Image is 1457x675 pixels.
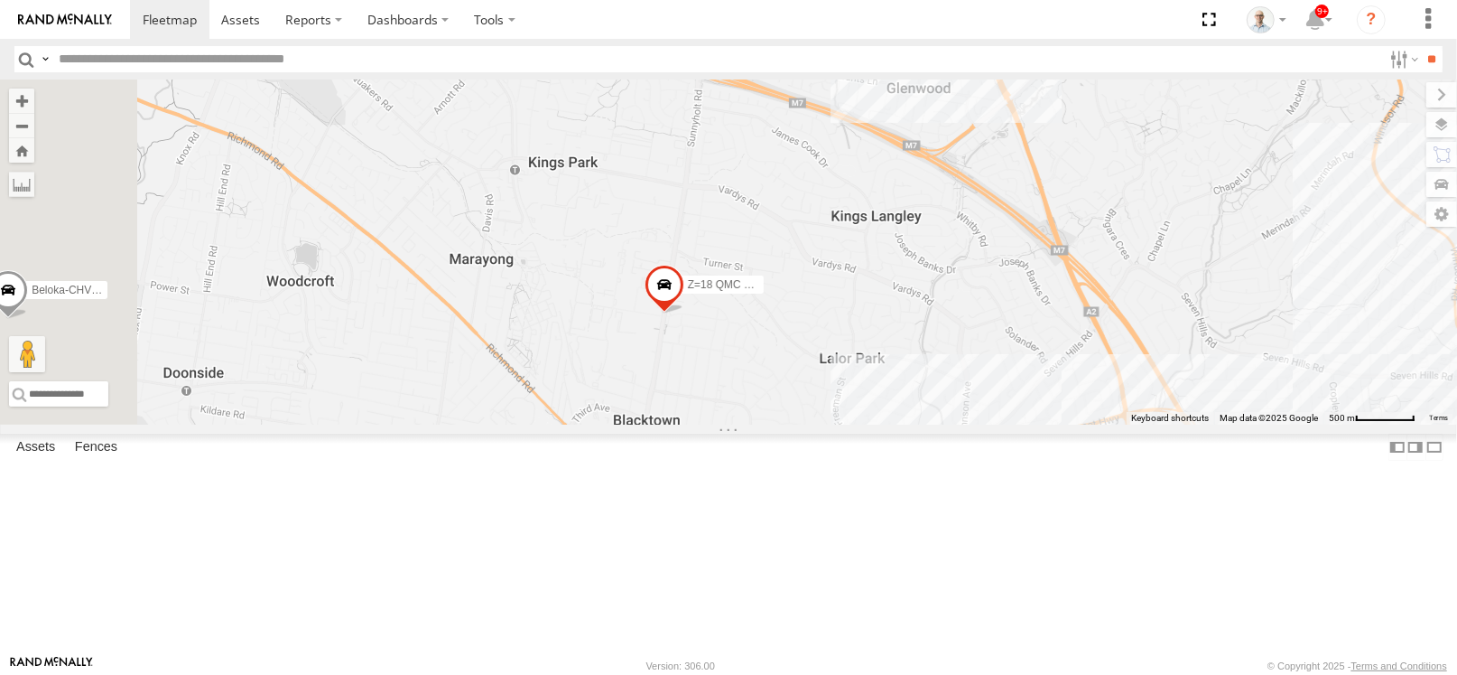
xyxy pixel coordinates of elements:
label: Measure [9,172,34,197]
a: Terms (opens in new tab) [1430,415,1449,422]
button: Zoom out [9,113,34,138]
span: Map data ©2025 Google [1220,413,1318,423]
label: Map Settings [1426,202,1457,227]
label: Fences [66,435,126,460]
button: Zoom in [9,89,34,113]
img: rand-logo.svg [18,14,112,26]
button: Drag Pegman onto the map to open Street View [9,336,45,372]
span: Beloka-CHV61N [32,284,111,296]
span: Z=18 QMC Written off [688,279,793,292]
i: ? [1357,5,1386,34]
label: Assets [7,435,64,460]
label: Dock Summary Table to the Right [1406,434,1425,460]
a: Visit our Website [10,657,93,675]
div: Kurt Byers [1240,6,1293,33]
span: 500 m [1329,413,1355,423]
label: Search Filter Options [1383,46,1422,72]
button: Map Scale: 500 m per 63 pixels [1323,412,1421,425]
button: Zoom Home [9,138,34,163]
label: Hide Summary Table [1425,434,1443,460]
a: Terms and Conditions [1351,661,1447,671]
button: Keyboard shortcuts [1131,412,1209,425]
label: Dock Summary Table to the Left [1388,434,1406,460]
div: Version: 306.00 [646,661,715,671]
label: Search Query [38,46,52,72]
div: © Copyright 2025 - [1267,661,1447,671]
